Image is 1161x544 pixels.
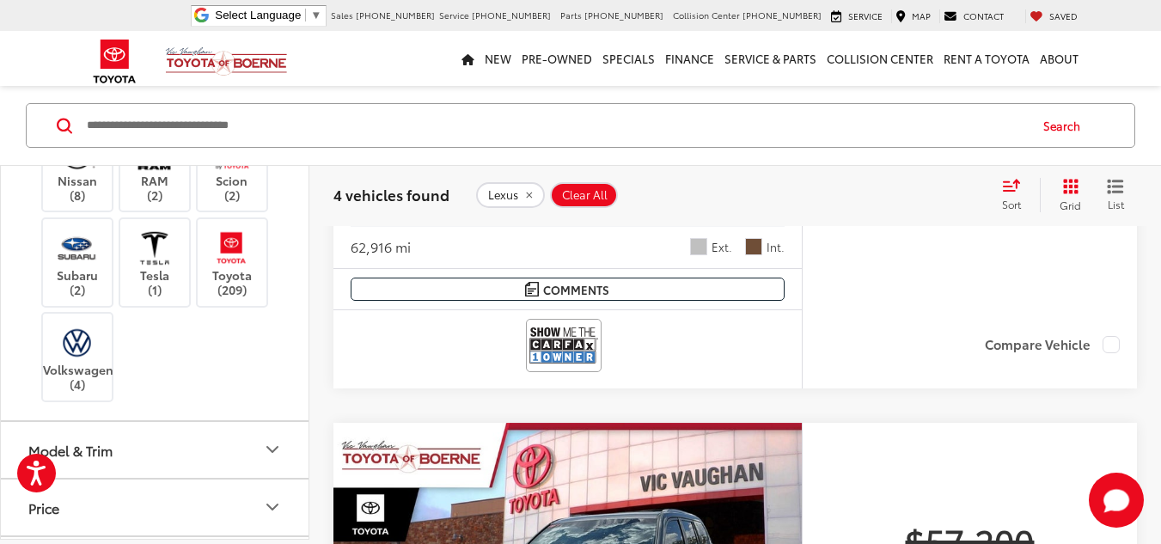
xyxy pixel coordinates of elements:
a: My Saved Vehicles [1025,9,1082,23]
a: Map [891,9,935,23]
img: Toyota [82,34,147,89]
img: View CARFAX report [529,322,598,368]
a: Specials [597,31,660,86]
div: Model & Trim [28,441,113,457]
a: Service & Parts: Opens in a new tab [719,31,822,86]
label: Scion (2) [198,132,267,202]
button: Toggle Chat Window [1089,473,1144,528]
a: Finance [660,31,719,86]
label: RAM (2) [120,132,190,202]
span: Map [912,9,931,22]
span: ▼ [310,9,321,21]
span: Sepia [745,238,762,255]
span: Sort [1002,197,1021,211]
span: Silver [690,238,707,255]
span: Clear All [562,188,608,202]
span: List [1107,197,1124,211]
label: Nissan (8) [43,132,113,202]
span: [PHONE_NUMBER] [472,9,551,21]
img: Vic Vaughan Toyota of Boerne in Boerne, TX) [53,322,101,363]
span: [PHONE_NUMBER] [356,9,435,21]
a: Collision Center [822,31,938,86]
div: Price [28,498,59,515]
a: Select Language​ [215,9,321,21]
button: PricePrice [1,479,310,535]
span: [PHONE_NUMBER] [742,9,822,21]
button: Select sort value [993,178,1040,212]
button: Comments [351,278,785,301]
a: Contact [939,9,1008,23]
button: Grid View [1040,178,1094,212]
span: Service [848,9,883,22]
span: Sales [331,9,353,21]
img: Vic Vaughan Toyota of Boerne [165,46,288,76]
input: Search by Make, Model, or Keyword [85,105,1027,146]
span: [PHONE_NUMBER] [584,9,663,21]
img: Vic Vaughan Toyota of Boerne in Boerne, TX) [53,227,101,267]
a: Service [827,9,887,23]
div: Price [262,497,283,517]
button: Clear All [550,182,618,208]
button: Search [1027,104,1105,147]
span: Contact [963,9,1004,22]
a: Pre-Owned [516,31,597,86]
span: Select Language [215,9,301,21]
label: Subaru (2) [43,227,113,296]
button: remove Lexus [476,182,545,208]
label: Toyota (209) [198,227,267,296]
div: 62,916 mi [351,237,411,257]
span: Parts [560,9,582,21]
img: Vic Vaughan Toyota of Boerne in Boerne, TX) [208,227,255,267]
label: Compare Vehicle [985,336,1120,353]
button: Model & TrimModel & Trim [1,421,310,477]
button: List View [1094,178,1137,212]
label: Tesla (1) [120,227,190,296]
svg: Start Chat [1089,473,1144,528]
span: Service [439,9,469,21]
span: 4 vehicles found [333,184,449,205]
label: Volkswagen (4) [43,322,113,392]
a: New [480,31,516,86]
span: Lexus [488,188,518,202]
span: Ext. [712,239,732,255]
a: About [1035,31,1084,86]
span: ​ [305,9,306,21]
div: Model & Trim [262,439,283,460]
span: Int. [767,239,785,255]
img: Vic Vaughan Toyota of Boerne in Boerne, TX) [131,227,178,267]
span: Comments [543,282,609,298]
span: Collision Center [673,9,740,21]
a: Home [456,31,480,86]
a: Rent a Toyota [938,31,1035,86]
span: Saved [1049,9,1078,22]
span: Grid [1060,198,1081,212]
img: Comments [525,282,539,296]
